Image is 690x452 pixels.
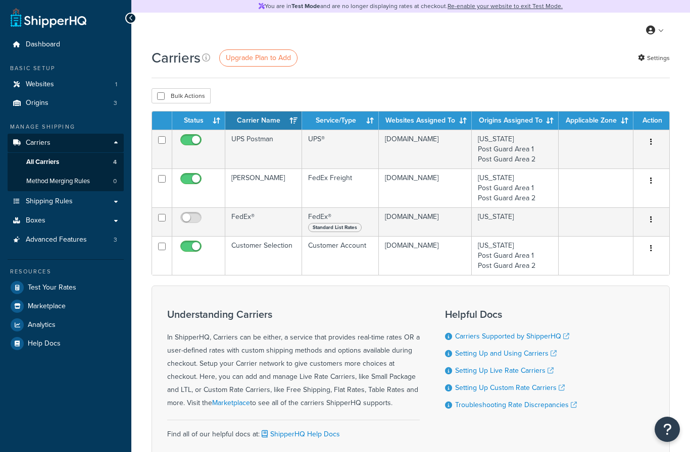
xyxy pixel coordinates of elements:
a: All Carriers 4 [8,153,124,172]
th: Action [633,111,669,130]
span: Carriers [26,139,51,147]
span: Advanced Features [26,236,87,244]
th: Status: activate to sort column ascending [172,111,225,130]
td: FedEx® [225,207,303,236]
a: ShipperHQ Home [11,8,86,28]
span: 1 [115,80,117,89]
a: Method Merging Rules 0 [8,172,124,191]
button: Open Resource Center [655,417,680,442]
strong: Test Mode [291,2,320,11]
td: [DOMAIN_NAME] [379,207,472,236]
button: Bulk Actions [152,88,211,103]
a: Boxes [8,211,124,230]
a: Advanced Features 3 [8,231,124,249]
a: Marketplace [212,398,250,408]
a: Marketplace [8,297,124,315]
a: Carriers [8,134,124,152]
a: Analytics [8,316,124,334]
a: Websites 1 [8,75,124,94]
td: Customer Account [302,236,379,275]
a: Origins 3 [8,94,124,112]
td: [PERSON_NAME] [225,168,303,207]
td: [US_STATE] Post Guard Area 1 Post Guard Area 2 [472,168,559,207]
span: All Carriers [26,158,59,166]
span: 4 [113,158,117,166]
a: Setting Up Live Rate Carriers [455,365,554,376]
span: Help Docs [28,340,61,348]
span: Boxes [26,216,45,225]
a: ShipperHQ Help Docs [260,429,340,439]
h1: Carriers [152,48,201,68]
td: UPS Postman [225,130,303,168]
span: 3 [114,236,117,244]
span: Method Merging Rules [26,177,90,186]
a: Carriers Supported by ShipperHQ [455,331,569,342]
a: Settings [638,51,670,65]
td: FedEx® [302,207,379,236]
th: Carrier Name: activate to sort column ascending [225,111,303,130]
td: [US_STATE] Post Guard Area 1 Post Guard Area 2 [472,236,559,275]
td: [DOMAIN_NAME] [379,130,472,168]
div: In ShipperHQ, Carriers can be either, a service that provides real-time rates OR a user-defined r... [167,309,420,410]
span: Test Your Rates [28,284,76,292]
li: Carriers [8,134,124,191]
td: [US_STATE] [472,207,559,236]
span: Analytics [28,321,56,329]
td: UPS® [302,130,379,168]
span: Upgrade Plan to Add [226,52,291,63]
span: Shipping Rules [26,197,73,206]
a: Test Your Rates [8,278,124,297]
span: Dashboard [26,40,60,49]
a: Upgrade Plan to Add [219,49,298,67]
td: [DOMAIN_NAME] [379,168,472,207]
span: Marketplace [28,302,66,311]
a: Shipping Rules [8,192,124,211]
td: [US_STATE] Post Guard Area 1 Post Guard Area 2 [472,130,559,168]
h3: Helpful Docs [445,309,577,320]
span: Standard List Rates [308,223,362,232]
a: Setting Up and Using Carriers [455,348,557,359]
span: Websites [26,80,54,89]
a: Help Docs [8,334,124,353]
td: Customer Selection [225,236,303,275]
li: All Carriers [8,153,124,172]
li: Method Merging Rules [8,172,124,191]
li: Advanced Features [8,231,124,249]
span: 0 [113,177,117,186]
a: Dashboard [8,35,124,54]
li: Websites [8,75,124,94]
th: Service/Type: activate to sort column ascending [302,111,379,130]
span: Origins [26,99,48,107]
div: Manage Shipping [8,123,124,131]
a: Troubleshooting Rate Discrepancies [455,400,577,410]
div: Basic Setup [8,64,124,73]
div: Resources [8,267,124,276]
td: [DOMAIN_NAME] [379,236,472,275]
span: 3 [114,99,117,107]
li: Origins [8,94,124,112]
a: Re-enable your website to exit Test Mode. [448,2,563,11]
div: Find all of our helpful docs at: [167,420,420,441]
th: Applicable Zone: activate to sort column ascending [559,111,633,130]
th: Origins Assigned To: activate to sort column ascending [472,111,559,130]
th: Websites Assigned To: activate to sort column ascending [379,111,472,130]
h3: Understanding Carriers [167,309,420,320]
a: Setting Up Custom Rate Carriers [455,382,565,393]
td: FedEx Freight [302,168,379,207]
